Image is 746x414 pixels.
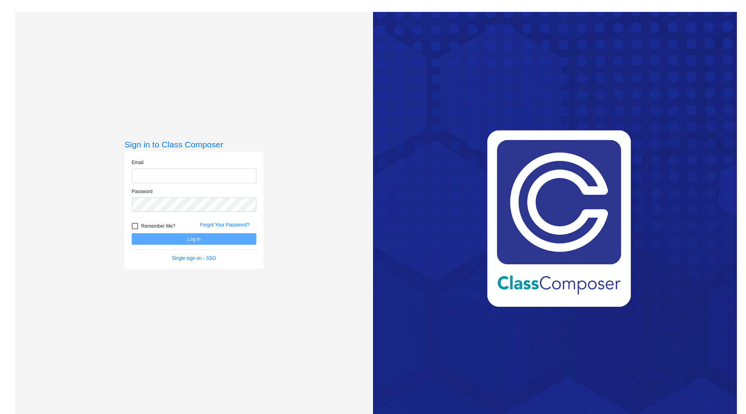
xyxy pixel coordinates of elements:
span: Remember Me? [141,221,175,231]
a: Forgot Your Password? [200,222,250,228]
label: Email [132,159,144,166]
h3: Sign in to Class Composer [125,139,263,149]
a: Single sign on - SSO [172,255,216,261]
label: Password [132,188,153,195]
button: Log In [132,233,256,245]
